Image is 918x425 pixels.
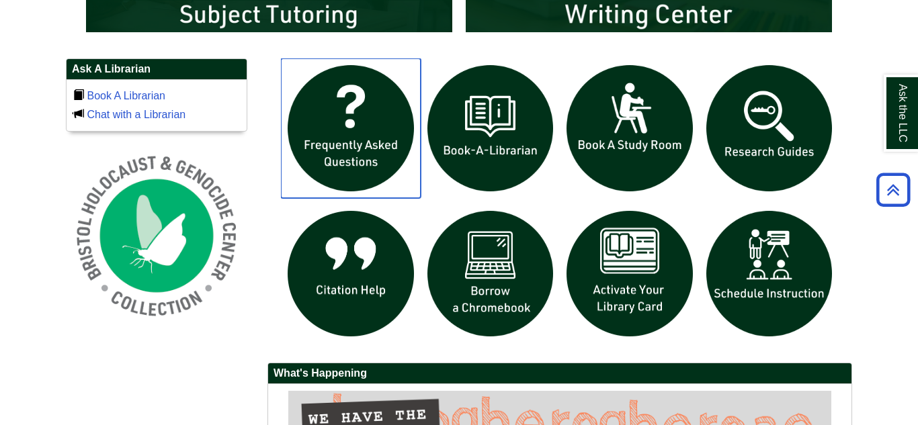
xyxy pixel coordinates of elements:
a: Chat with a Librarian [87,109,185,120]
a: Back to Top [872,181,915,199]
img: Borrow a chromebook icon links to the borrow a chromebook web page [421,204,560,344]
img: citation help icon links to citation help guide page [281,204,421,344]
img: frequently asked questions [281,58,421,198]
img: activate Library Card icon links to form to activate student ID into library card [560,204,700,344]
div: slideshow [281,58,839,349]
h2: What's Happening [268,363,851,384]
h2: Ask A Librarian [67,59,247,80]
a: Book A Librarian [87,90,165,101]
img: Research Guides icon links to research guides web page [700,58,839,198]
img: For faculty. Schedule Library Instruction icon links to form. [700,204,839,344]
img: Holocaust and Genocide Collection [66,145,247,326]
img: Book a Librarian icon links to book a librarian web page [421,58,560,198]
img: book a study room icon links to book a study room web page [560,58,700,198]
